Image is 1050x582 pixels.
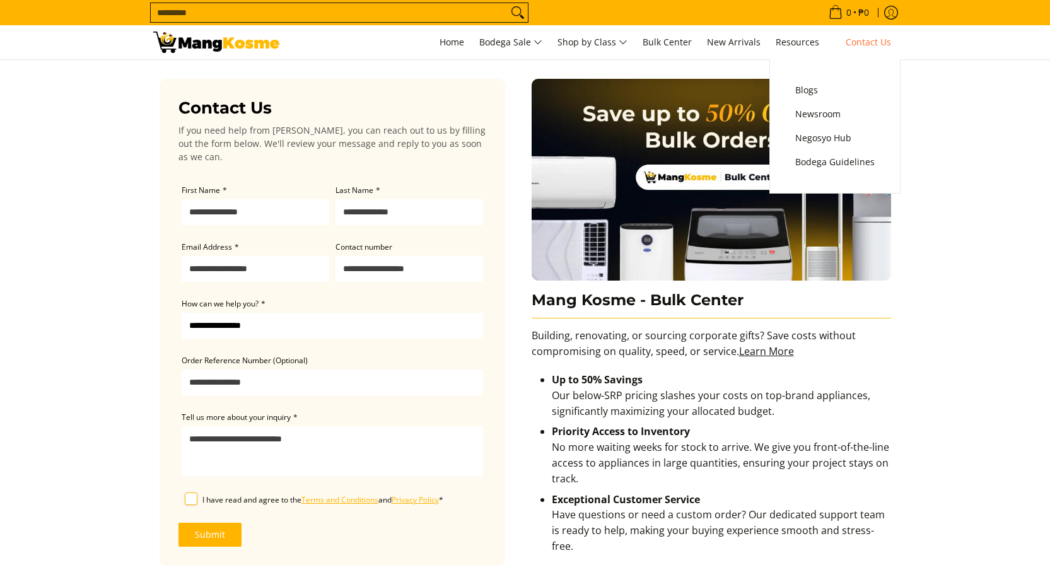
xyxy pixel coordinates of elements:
span: Home [440,36,464,48]
a: Terms and Conditions [301,494,378,505]
span: Bodega Sale [479,35,542,50]
span: Email Address [182,242,232,252]
span: Bodega Guidelines [795,154,875,170]
a: Bodega Sale [473,25,549,59]
span: New Arrivals [707,36,761,48]
a: Bulk Center [636,25,698,59]
span: Contact number [335,242,392,252]
a: Home [433,25,470,59]
a: Bodega Guidelines [789,150,881,174]
h3: Mang Kosme - Bulk Center [532,291,891,319]
span: Bulk Center [643,36,692,48]
a: Learn More [739,344,794,358]
span: First Name [182,185,220,195]
h3: Contact Us [178,98,486,119]
span: Newsroom [795,107,875,122]
li: No more waiting weeks for stock to arrive. We give you front-of-the-line access to appliances in ... [552,424,891,491]
a: Resources [769,25,837,59]
span: Blogs [795,83,875,98]
span: • [825,6,873,20]
p: If you need help from [PERSON_NAME], you can reach out to us by filling out the form below. We'll... [178,124,486,163]
li: Our below-SRP pricing slashes your costs on top-brand appliances, significantly maximizing your a... [552,372,891,424]
p: Building, renovating, or sourcing corporate gifts? Save costs without compromising on quality, sp... [532,328,891,372]
span: Shop by Class [557,35,627,50]
span: How can we help you? [182,298,259,309]
a: Contact Us [839,25,897,59]
a: Newsroom [789,102,881,126]
a: Privacy Policy [392,494,439,505]
nav: Main Menu [292,25,897,59]
img: Contact Us Today! l Mang Kosme - Home Appliance Warehouse Sale [153,32,279,53]
span: ₱0 [856,8,871,17]
li: Have questions or need a custom order? Our dedicated support team is ready to help, making your b... [552,492,891,559]
strong: Exceptional Customer Service [552,492,700,506]
strong: Priority Access to Inventory [552,424,690,438]
span: I have read and agree to the and [202,494,439,505]
span: Order Reference Number (Optional) [182,355,308,366]
button: Submit [178,523,242,547]
span: Contact Us [846,36,891,48]
a: Blogs [789,78,881,102]
button: Search [508,3,528,22]
span: Negosyo Hub [795,131,875,146]
a: New Arrivals [701,25,767,59]
span: Tell us more about your inquiry [182,412,291,422]
span: 0 [844,8,853,17]
span: Resources [776,35,831,50]
strong: Up to 50% Savings [552,373,643,387]
a: Shop by Class [551,25,634,59]
a: Negosyo Hub [789,126,881,150]
span: Last Name [335,185,373,195]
